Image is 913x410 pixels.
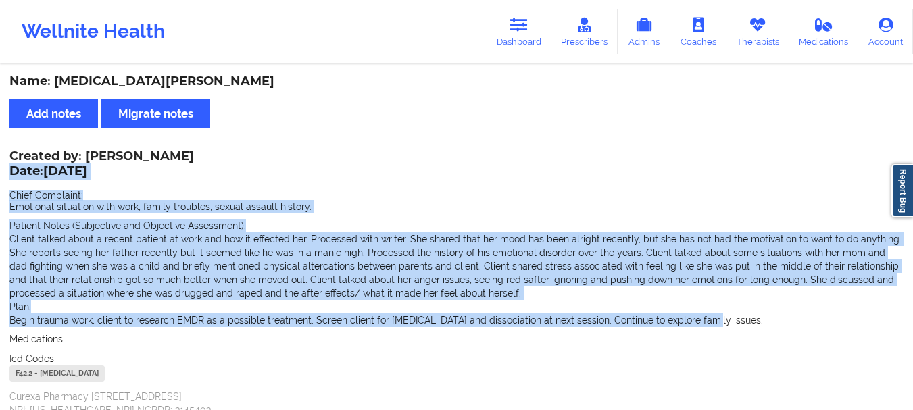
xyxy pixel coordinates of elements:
div: Created by: [PERSON_NAME] [9,149,194,180]
span: Icd Codes [9,353,54,364]
button: Migrate notes [101,99,210,128]
span: Medications [9,334,63,344]
p: Emotional situation with work, family troubles, sexual assault history. [9,200,904,213]
span: Patient Notes (Subjective and Objective Assessment): [9,220,246,231]
div: F42.2 - [MEDICAL_DATA] [9,365,105,382]
a: Report Bug [891,164,913,217]
div: Name: [MEDICAL_DATA][PERSON_NAME] [9,74,904,89]
a: Admins [618,9,670,54]
a: Coaches [670,9,726,54]
a: Account [858,9,913,54]
a: Therapists [726,9,789,54]
p: Client talked about a recent patient at work and how it effected her. Processed with writer. She ... [9,232,904,300]
span: Chief Complaint: [9,190,83,201]
p: Date: [DATE] [9,163,194,180]
button: Add notes [9,99,98,128]
a: Prescribers [551,9,618,54]
span: Plan: [9,301,31,312]
a: Dashboard [487,9,551,54]
p: Begin trauma work, client to research EMDR as a possible treatment. Screen client for [MEDICAL_DA... [9,313,904,327]
a: Medications [789,9,859,54]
